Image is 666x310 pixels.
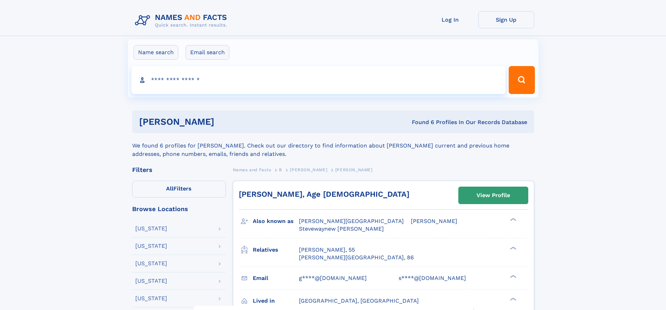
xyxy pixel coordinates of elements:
div: Browse Locations [132,206,226,212]
span: [PERSON_NAME][GEOGRAPHIC_DATA] [299,218,404,224]
label: Email search [186,45,229,60]
span: All [166,185,173,192]
div: Filters [132,167,226,173]
a: [PERSON_NAME], Age [DEMOGRAPHIC_DATA] [239,190,409,199]
div: [US_STATE] [135,226,167,231]
div: [US_STATE] [135,296,167,301]
h3: Email [253,272,299,284]
div: ❯ [508,246,517,250]
button: Search Button [509,66,535,94]
a: Sign Up [478,11,534,28]
div: [US_STATE] [135,243,167,249]
div: [US_STATE] [135,278,167,284]
a: Names and Facts [233,165,271,174]
span: [PERSON_NAME] [335,167,373,172]
div: ❯ [508,297,517,301]
h1: [PERSON_NAME] [139,117,313,126]
div: We found 6 profiles for [PERSON_NAME]. Check out our directory to find information about [PERSON_... [132,133,534,158]
div: View Profile [477,187,510,203]
a: Log In [422,11,478,28]
span: B [279,167,282,172]
label: Filters [132,181,226,197]
a: [PERSON_NAME], 55 [299,246,355,254]
span: [PERSON_NAME] [290,167,327,172]
input: search input [131,66,506,94]
div: ❯ [508,274,517,279]
span: [GEOGRAPHIC_DATA], [GEOGRAPHIC_DATA] [299,297,419,304]
span: Stevewaynew [PERSON_NAME] [299,225,384,232]
img: Logo Names and Facts [132,11,233,30]
h3: Relatives [253,244,299,256]
h3: Lived in [253,295,299,307]
a: B [279,165,282,174]
a: View Profile [459,187,528,204]
a: [PERSON_NAME] [290,165,327,174]
div: ❯ [508,217,517,222]
div: [US_STATE] [135,261,167,266]
h3: Also known as [253,215,299,227]
div: Found 6 Profiles In Our Records Database [313,118,527,126]
a: [PERSON_NAME][GEOGRAPHIC_DATA], 86 [299,254,414,261]
span: [PERSON_NAME] [411,218,457,224]
label: Name search [134,45,178,60]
